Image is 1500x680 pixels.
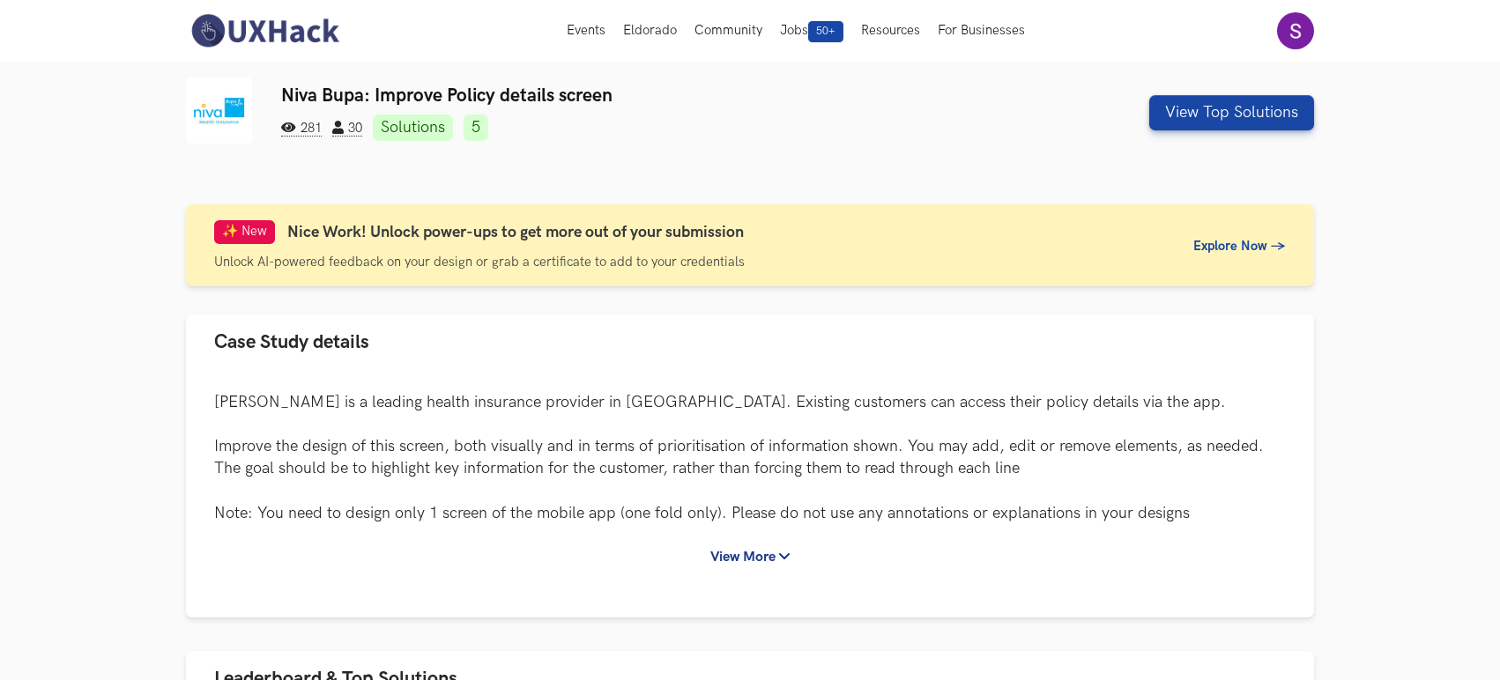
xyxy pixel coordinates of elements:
img: Niva Bupa logo [186,78,252,144]
a: ✨ New Nice Work! Unlock power-ups to get more out of your submissionUnlock AI-powered feedback on... [186,204,1314,286]
button: Case Study details [186,314,1314,370]
span: Explore Now → [1193,239,1286,254]
a: Solutions [373,115,453,141]
span: 50+ [808,21,843,42]
span: Case Study details [214,330,369,354]
span: ✨ New [214,220,275,244]
img: UXHack-logo.png [186,12,343,49]
span: 281 [281,121,322,137]
img: Your profile pic [1277,12,1314,49]
span: 30 [332,121,362,137]
a: 5 [464,115,488,141]
span: Nice Work! Unlock power-ups to get more out of your submission [287,223,744,241]
div: Case Study details [186,370,1314,617]
span: Unlock AI-powered feedback on your design or grab a certificate to add to your credentials [214,255,745,270]
p: [PERSON_NAME] is a leading health insurance provider in [GEOGRAPHIC_DATA]. Existing customers can... [214,391,1286,524]
h3: Niva Bupa: Improve Policy details screen [281,85,1028,107]
button: View More [694,541,806,573]
button: View Top Solutions [1149,95,1314,130]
